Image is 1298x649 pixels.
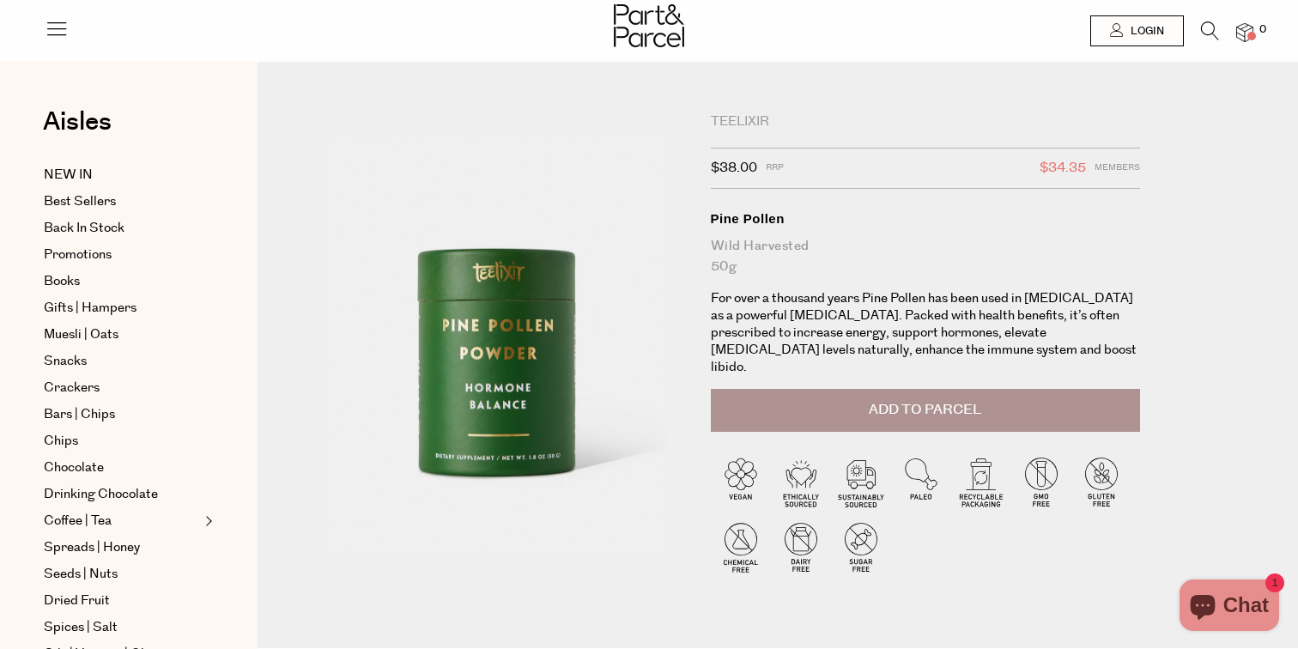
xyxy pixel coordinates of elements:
span: Muesli | Oats [44,324,118,345]
a: Back In Stock [44,218,200,239]
a: 0 [1236,23,1253,41]
img: P_P-ICONS-Live_Bec_V11_Vegan.svg [711,452,771,512]
button: Add to Parcel [711,389,1140,432]
span: Seeds | Nuts [44,564,118,585]
span: Aisles [43,103,112,141]
span: Chocolate [44,458,104,478]
span: Coffee | Tea [44,511,112,531]
a: Spreads | Honey [44,537,200,558]
img: P_P-ICONS-Live_Bec_V11_Chemical_Free.svg [711,517,771,577]
span: 0 [1255,22,1271,38]
img: P_P-ICONS-Live_Bec_V11_Ethically_Sourced.svg [771,452,831,512]
a: Coffee | Tea [44,511,200,531]
a: Muesli | Oats [44,324,200,345]
a: Promotions [44,245,200,265]
a: Best Sellers [44,191,200,212]
img: Part&Parcel [614,4,684,47]
img: P_P-ICONS-Live_Bec_V11_Paleo.svg [891,452,951,512]
a: Books [44,271,200,292]
a: Chocolate [44,458,200,478]
span: Members [1095,157,1140,179]
span: Bars | Chips [44,404,115,425]
img: P_P-ICONS-Live_Bec_V11_Gluten_Free.svg [1071,452,1131,512]
img: P_P-ICONS-Live_Bec_V11_Sustainable_Sourced.svg [831,452,891,512]
a: NEW IN [44,165,200,185]
a: Bars | Chips [44,404,200,425]
span: Add to Parcel [869,400,981,420]
a: Crackers [44,378,200,398]
div: Wild Harvested 50g [711,236,1140,277]
img: P_P-ICONS-Live_Bec_V11_GMO_Free.svg [1011,452,1071,512]
img: P_P-ICONS-Live_Bec_V11_Dairy_Free.svg [771,517,831,577]
span: Drinking Chocolate [44,484,158,505]
a: Aisles [43,109,112,152]
span: $34.35 [1040,157,1086,179]
span: Spreads | Honey [44,537,140,558]
div: Pine Pollen [711,210,1140,227]
img: P_P-ICONS-Live_Bec_V11_Recyclable_Packaging.svg [951,452,1011,512]
span: Crackers [44,378,100,398]
a: Drinking Chocolate [44,484,200,505]
span: Snacks [44,351,87,372]
a: Snacks [44,351,200,372]
a: Login [1090,15,1184,46]
img: P_P-ICONS-Live_Bec_V11_Sugar_Free.svg [831,517,891,577]
span: NEW IN [44,165,93,185]
a: Chips [44,431,200,452]
a: Seeds | Nuts [44,564,200,585]
span: RRP [766,157,784,179]
span: $38.00 [711,157,757,179]
img: Pine Pollen [309,113,685,557]
span: Spices | Salt [44,617,118,638]
p: For over a thousand years Pine Pollen has been used in [MEDICAL_DATA] as a powerful [MEDICAL_DATA... [711,290,1140,376]
span: Back In Stock [44,218,124,239]
div: Teelixir [711,113,1140,130]
a: Gifts | Hampers [44,298,200,318]
span: Login [1126,24,1164,39]
button: Expand/Collapse Coffee | Tea [201,511,213,531]
a: Dried Fruit [44,591,200,611]
span: Chips [44,431,78,452]
span: Dried Fruit [44,591,110,611]
a: Spices | Salt [44,617,200,638]
span: Books [44,271,80,292]
inbox-online-store-chat: Shopify online store chat [1174,579,1284,635]
span: Promotions [44,245,112,265]
span: Best Sellers [44,191,116,212]
span: Gifts | Hampers [44,298,136,318]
